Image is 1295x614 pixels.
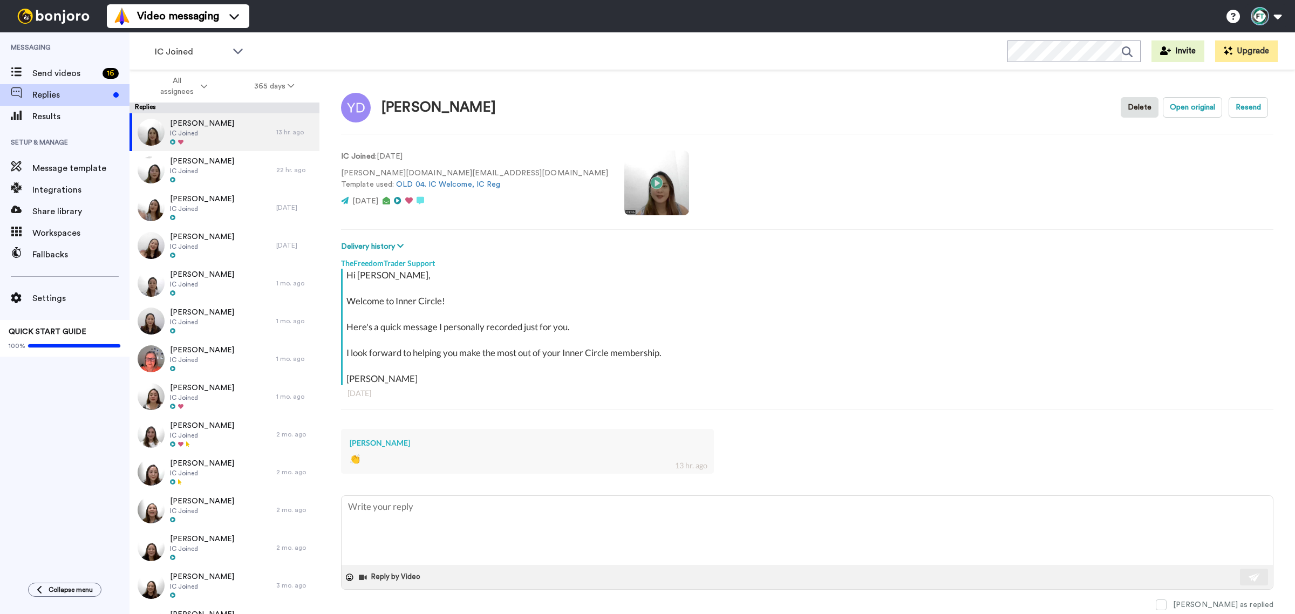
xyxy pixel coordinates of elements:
span: IC Joined [170,507,234,515]
span: IC Joined [170,356,234,364]
img: 80615498-f200-454d-b68d-8d345a2079e7-thumb.jpg [138,308,165,335]
div: 👏 [350,453,705,465]
div: 1 mo. ago [276,392,314,401]
span: [PERSON_NAME] [170,345,234,356]
img: d7aa2b82-82b3-4a23-a564-65b38ffaa5d5-thumb.jpg [138,232,165,259]
img: 6a1ee700-93eb-4b90-baa6-a89af60c8bb3-thumb.jpg [138,534,165,561]
img: 8adf16ad-02ea-4b6c-a9ed-ada59afed5c9-thumb.jpg [138,383,165,410]
span: [PERSON_NAME] [170,458,234,469]
button: 365 days [231,77,318,96]
img: e1c29636-f2de-4178-8888-15ff7bf99939-thumb.jpg [138,119,165,146]
div: 1 mo. ago [276,317,314,325]
div: Replies [129,103,319,113]
span: IC Joined [170,469,234,477]
div: 2 mo. ago [276,468,314,476]
span: IC Joined [170,204,234,213]
img: d00bdba9-20ba-41e6-b30e-1251444828e2-thumb.jpg [138,496,165,523]
span: [PERSON_NAME] [170,496,234,507]
span: IC Joined [170,242,234,251]
button: Delivery history [341,241,407,253]
a: [PERSON_NAME]IC Joined1 mo. ago [129,264,319,302]
div: [DATE] [276,203,314,212]
span: [PERSON_NAME] [170,156,234,167]
span: [PERSON_NAME] [170,571,234,582]
span: Send videos [32,67,98,80]
button: Reply by Video [358,569,424,585]
button: Collapse menu [28,583,101,597]
img: 0c038c42-1df8-419a-9484-3170feb5ec68-thumb.jpg [138,572,165,599]
a: [PERSON_NAME]IC Joined3 mo. ago [129,567,319,604]
a: [PERSON_NAME]IC Joined2 mo. ago [129,453,319,491]
span: Message template [32,162,129,175]
img: d4713650-0ded-4728-8c9f-2f1381dbcd8c-thumb.jpg [138,270,165,297]
span: Replies [32,88,109,101]
span: Fallbacks [32,248,129,261]
a: [PERSON_NAME]IC Joined[DATE] [129,189,319,227]
img: vm-color.svg [113,8,131,25]
p: : [DATE] [341,151,608,162]
a: OLD 04. IC Welcome, IC Reg [396,181,500,188]
span: IC Joined [155,45,227,58]
span: [PERSON_NAME] [170,194,234,204]
button: Resend [1229,97,1268,118]
span: IC Joined [170,280,234,289]
img: d6ebb920-cbe2-4077-91c9-9ab74c3b6093-thumb.jpg [138,345,165,372]
button: Open original [1163,97,1222,118]
a: [PERSON_NAME]IC Joined1 mo. ago [129,340,319,378]
div: [PERSON_NAME] [350,438,705,448]
span: [DATE] [352,197,378,205]
img: Image of Yvette Dempsey [341,93,371,122]
button: Delete [1121,97,1158,118]
button: All assignees [132,71,231,101]
span: [PERSON_NAME] [170,269,234,280]
div: [PERSON_NAME] as replied [1173,599,1273,610]
span: IC Joined [170,318,234,326]
div: 2 mo. ago [276,506,314,514]
a: [PERSON_NAME]IC Joined2 mo. ago [129,491,319,529]
span: [PERSON_NAME] [170,534,234,544]
span: IC Joined [170,582,234,591]
span: [PERSON_NAME] [170,420,234,431]
span: QUICK START GUIDE [9,328,86,336]
span: All assignees [155,76,199,97]
img: 7e7804d3-edeb-42cd-9f36-433826944d6e-thumb.jpg [138,421,165,448]
div: 2 mo. ago [276,543,314,552]
div: Hi [PERSON_NAME], Welcome to Inner Circle! Here's a quick message I personally recorded just for ... [346,269,1271,385]
span: Integrations [32,183,129,196]
span: Results [32,110,129,123]
a: [PERSON_NAME]IC Joined1 mo. ago [129,378,319,415]
span: 100% [9,342,25,350]
div: 13 hr. ago [276,128,314,137]
span: Collapse menu [49,585,93,594]
span: [PERSON_NAME] [170,118,234,129]
span: IC Joined [170,431,234,440]
strong: IC Joined [341,153,375,160]
a: [PERSON_NAME]IC Joined2 mo. ago [129,529,319,567]
div: 1 mo. ago [276,279,314,288]
img: f64da8f0-51dd-4864-a9eb-93934269470b-thumb.jpg [138,459,165,486]
a: [PERSON_NAME]IC Joined13 hr. ago [129,113,319,151]
a: [PERSON_NAME]IC Joined1 mo. ago [129,302,319,340]
div: 13 hr. ago [675,460,707,471]
img: bj-logo-header-white.svg [13,9,94,24]
img: 94261c5b-cdc2-4473-b6d2-ce60dd7adf29-thumb.jpg [138,194,165,221]
span: [PERSON_NAME] [170,231,234,242]
span: Video messaging [137,9,219,24]
div: 3 mo. ago [276,581,314,590]
a: [PERSON_NAME]IC Joined[DATE] [129,227,319,264]
div: 2 mo. ago [276,430,314,439]
button: Upgrade [1215,40,1278,62]
button: Invite [1151,40,1204,62]
span: IC Joined [170,544,234,553]
span: [PERSON_NAME] [170,383,234,393]
span: Share library [32,205,129,218]
span: Settings [32,292,129,305]
span: [PERSON_NAME] [170,307,234,318]
div: 22 hr. ago [276,166,314,174]
img: send-white.svg [1249,573,1260,582]
div: [DATE] [347,388,1267,399]
div: 16 [103,68,119,79]
div: [PERSON_NAME] [381,100,496,115]
span: Workspaces [32,227,129,240]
